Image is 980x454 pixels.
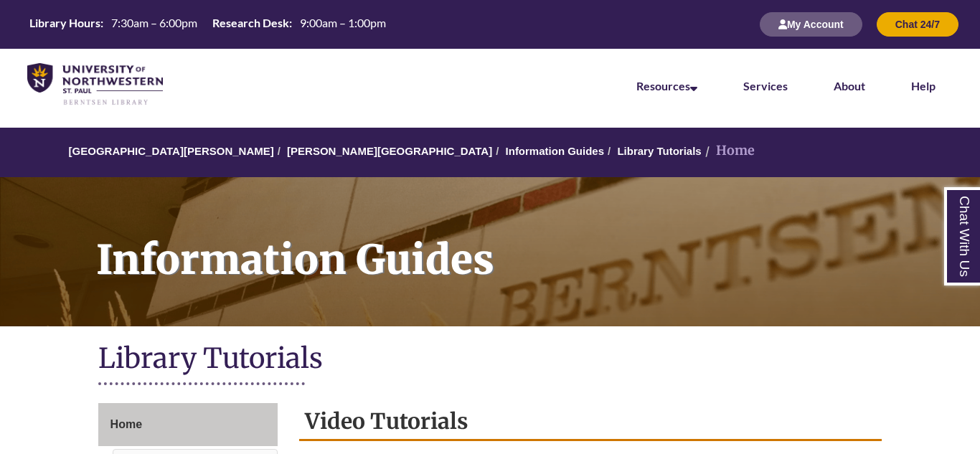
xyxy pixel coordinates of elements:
h1: Information Guides [80,177,980,308]
a: Help [911,79,936,93]
span: 7:30am – 6:00pm [111,16,197,29]
th: Research Desk: [207,15,294,31]
li: Home [702,141,755,161]
a: About [834,79,865,93]
th: Library Hours: [24,15,105,31]
a: [PERSON_NAME][GEOGRAPHIC_DATA] [287,145,492,157]
span: Home [110,418,142,430]
a: Library Tutorials [617,145,701,157]
a: Information Guides [506,145,605,157]
span: 9:00am – 1:00pm [300,16,386,29]
a: Resources [636,79,697,93]
img: UNWSP Library Logo [27,63,163,106]
button: Chat 24/7 [877,12,958,37]
h2: Video Tutorials [299,403,882,441]
h1: Library Tutorials [98,341,882,379]
a: My Account [760,18,862,30]
table: Hours Today [24,15,392,33]
a: Home [98,403,278,446]
a: Services [743,79,788,93]
button: My Account [760,12,862,37]
a: Hours Today [24,15,392,34]
a: [GEOGRAPHIC_DATA][PERSON_NAME] [69,145,274,157]
a: Chat 24/7 [877,18,958,30]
